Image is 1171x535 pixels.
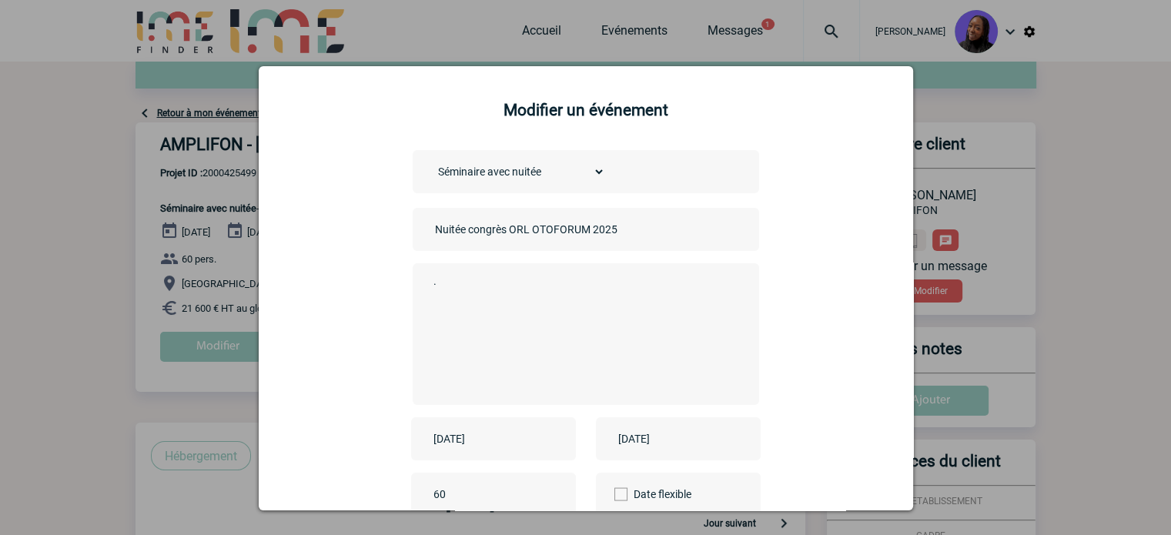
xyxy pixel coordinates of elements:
label: Date flexible [614,473,667,516]
input: Date de fin [614,429,721,449]
h2: Modifier un événement [278,101,894,119]
input: Nombre de participants [430,484,574,504]
input: Date de début [430,429,536,449]
input: Nom de l'événement [431,219,647,239]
